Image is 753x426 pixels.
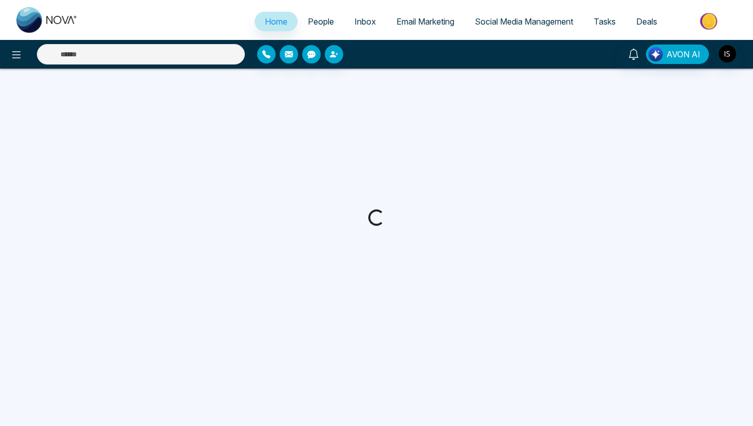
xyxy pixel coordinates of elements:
span: Home [265,16,287,27]
span: Email Marketing [396,16,454,27]
a: People [298,12,344,31]
span: Tasks [594,16,616,27]
span: Inbox [354,16,376,27]
span: Social Media Management [475,16,573,27]
img: Lead Flow [649,47,663,61]
a: Home [255,12,298,31]
span: Deals [636,16,657,27]
button: AVON AI [646,45,709,64]
a: Email Marketing [386,12,465,31]
img: User Avatar [719,45,736,62]
a: Inbox [344,12,386,31]
span: People [308,16,334,27]
a: Tasks [583,12,626,31]
a: Deals [626,12,667,31]
img: Market-place.gif [673,10,747,33]
a: Social Media Management [465,12,583,31]
span: AVON AI [666,48,700,60]
img: Nova CRM Logo [16,7,78,33]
